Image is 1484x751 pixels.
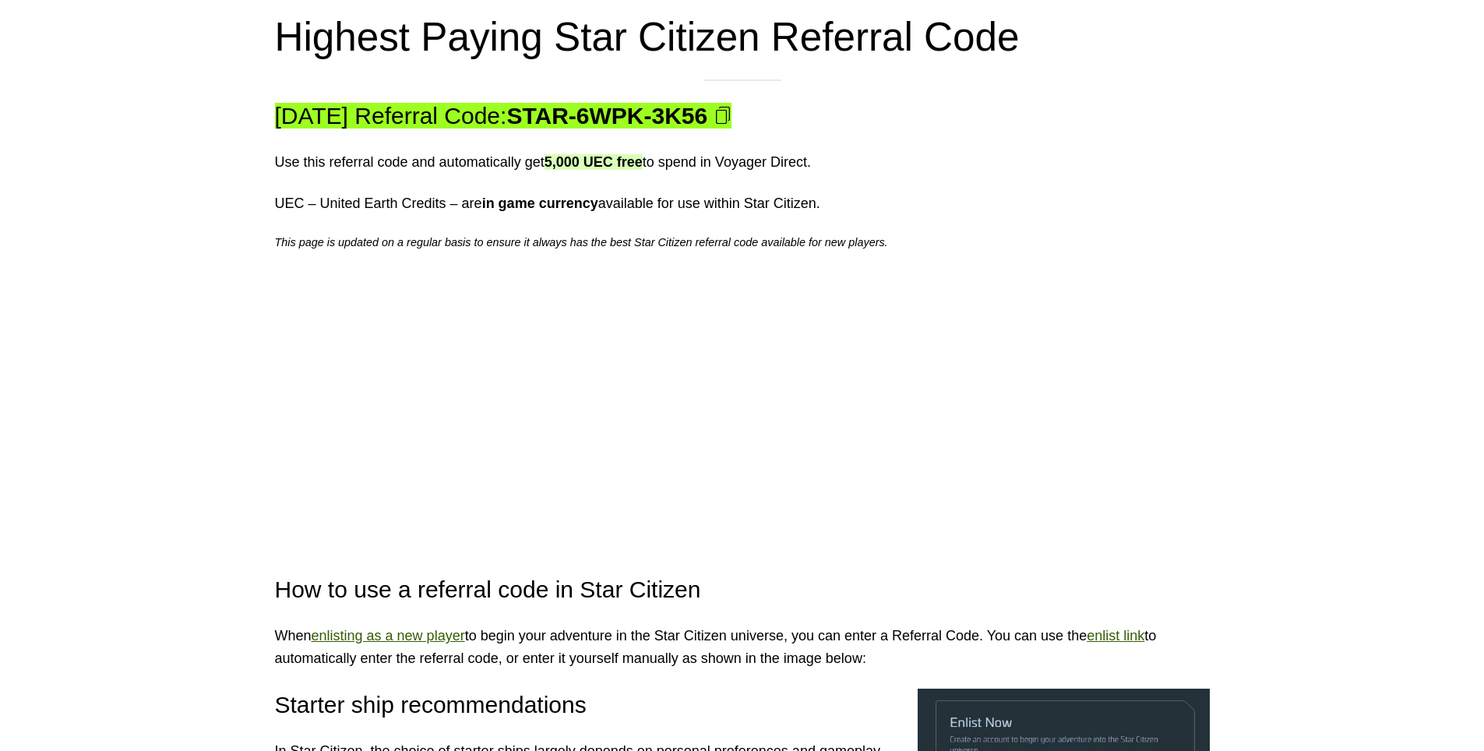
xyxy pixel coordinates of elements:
[275,689,1210,721] h4: Starter ship recommendations
[714,103,731,129] span: Copy to Clipboard
[489,270,996,555] iframe: Star Citizen Alpha 3.22 - Wrecks to Riches
[1087,628,1144,643] a: enlist link
[275,236,888,249] em: This page is updated on a regular basis to ensure it always has the best Star Citizen referral co...
[275,103,731,129] mark: [DATE] Referral Code:
[275,625,1210,670] p: When to begin your adventure in the Star Citizen universe, you can enter a Referral Code. You can...
[714,107,731,124] img: Copy Referral Code
[275,573,1210,606] h4: How to use a referral code in Star Citizen
[506,103,707,129] strong: STAR-6WPK-3K56
[275,151,929,174] p: Use this referral code and automatically get to spend in Voyager Direct.
[275,13,1210,61] h1: Highest Paying Star Citizen Referral Code
[312,628,465,643] a: enlisting as a new player
[482,196,598,211] strong: in game currency
[275,192,929,215] p: UEC – United Earth Credits – are available for use within Star Citizen.
[617,154,643,170] strong: free
[545,154,613,170] strong: 5,000 UEC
